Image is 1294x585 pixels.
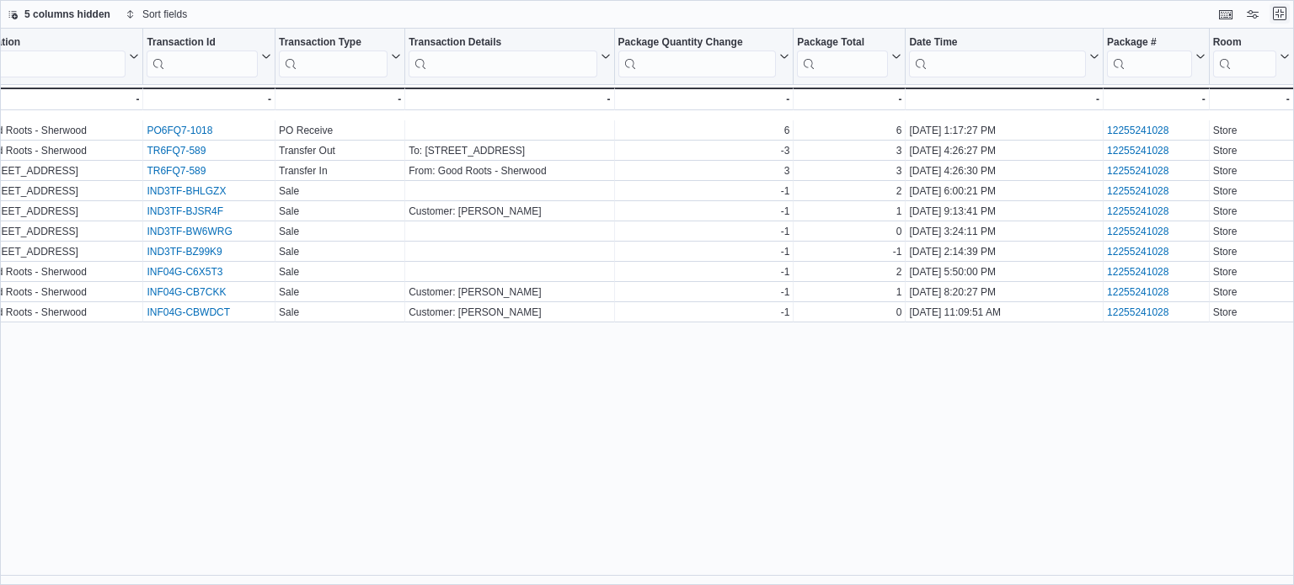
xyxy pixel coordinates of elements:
div: -1 [618,205,790,218]
a: 12255241028 [1107,125,1168,136]
button: Transaction Details [409,36,610,77]
a: TR6FQ7-589 [147,165,206,177]
div: Date Time [909,36,1086,51]
div: 6 [618,124,790,137]
div: Customer: [PERSON_NAME] [409,285,610,299]
a: INF04G-CBWDCT [147,306,230,318]
div: - [618,93,790,106]
div: Package # [1107,36,1192,51]
div: - [909,93,1099,106]
div: [DATE] 3:24:11 PM [909,225,1099,238]
div: Transaction Id [147,36,258,51]
div: Store [1213,184,1290,198]
a: 12255241028 [1107,306,1168,318]
a: IND3TF-BZ99K9 [147,246,222,258]
div: [DATE] 9:13:41 PM [909,205,1099,218]
div: Sale [279,205,401,218]
div: Store [1213,164,1290,178]
div: -1 [618,184,790,198]
a: 12255241028 [1107,165,1168,177]
div: -1 [618,265,790,279]
div: Transaction Type [279,36,388,51]
div: Room [1213,36,1276,51]
div: -1 [797,245,901,258]
div: 0 [797,225,901,238]
div: Sale [279,184,401,198]
div: Transfer Out [279,144,401,157]
a: IND3TF-BJSR4F [147,205,223,217]
a: IND3TF-BW6WRG [147,226,232,237]
button: Sort fields [119,4,194,24]
div: - [1107,93,1206,106]
div: Store [1213,205,1290,218]
button: 5 columns hidden [1,4,117,24]
a: 12255241028 [1107,205,1168,217]
div: [DATE] 6:00:21 PM [909,184,1099,198]
div: - [279,93,401,106]
div: 3 [797,164,901,178]
div: Sale [279,245,401,258]
a: IND3TF-BHLGZX [147,185,226,197]
div: Transaction Details [409,36,596,51]
div: [DATE] 4:26:30 PM [909,164,1099,178]
div: -1 [618,225,790,238]
button: Transaction Id [147,36,271,77]
div: 2 [797,265,901,279]
div: 1 [797,205,901,218]
a: 12255241028 [1107,185,1168,197]
div: Sale [279,306,401,319]
div: Store [1213,245,1290,258]
a: 12255241028 [1107,246,1168,258]
div: From: Good Roots - Sherwood [409,164,610,178]
a: PO6FQ7-1018 [147,125,212,136]
div: Package Quantity Change [618,36,777,51]
div: Room [1213,36,1276,77]
div: Customer: [PERSON_NAME] [409,306,610,319]
a: 12255241028 [1107,266,1168,278]
div: PO Receive [279,124,401,137]
div: Package Total [797,36,888,77]
div: -1 [618,285,790,299]
div: [DATE] 1:17:27 PM [909,124,1099,137]
div: Package Quantity Change [618,36,777,77]
div: To: [STREET_ADDRESS] [409,144,610,157]
div: Store [1213,265,1290,279]
div: - [409,93,610,106]
div: Customer: [PERSON_NAME] [409,205,610,218]
div: 2 [797,184,901,198]
a: TR6FQ7-589 [147,145,206,157]
span: 5 columns hidden [24,8,110,21]
div: Store [1213,144,1290,157]
div: Transaction Type [279,36,388,77]
div: [DATE] 5:50:00 PM [909,265,1099,279]
div: Transaction Id URL [147,36,258,77]
div: - [797,93,901,106]
div: - [1213,93,1290,106]
div: Sale [279,225,401,238]
div: Sale [279,265,401,279]
div: - [147,93,271,106]
button: Transaction Type [279,36,401,77]
a: 12255241028 [1107,226,1168,237]
div: Package Total [797,36,888,51]
button: Keyboard shortcuts [1216,4,1236,24]
button: Package Total [797,36,901,77]
div: [DATE] 11:09:51 AM [909,306,1099,319]
button: Package # [1107,36,1206,77]
div: [DATE] 2:14:39 PM [909,245,1099,258]
div: -3 [618,144,790,157]
div: Sale [279,285,401,299]
div: [DATE] 8:20:27 PM [909,285,1099,299]
a: 12255241028 [1107,286,1168,298]
a: INF04G-C6X5T3 [147,266,222,278]
div: Store [1213,306,1290,319]
button: Exit fullscreen [1270,3,1290,24]
div: Transaction Details [409,36,596,77]
div: [DATE] 4:26:27 PM [909,144,1099,157]
div: 1 [797,285,901,299]
div: 3 [797,144,901,157]
button: Date Time [909,36,1099,77]
div: Store [1213,225,1290,238]
button: Room [1213,36,1290,77]
div: Package URL [1107,36,1192,77]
